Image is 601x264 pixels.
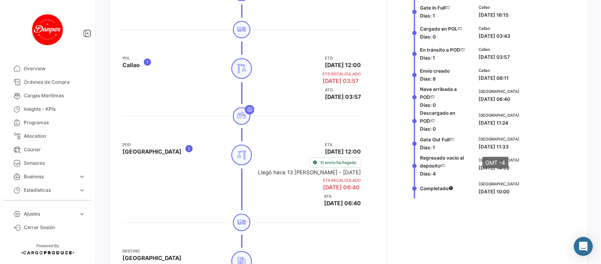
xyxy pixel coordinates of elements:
span: Allocation [24,133,86,140]
span: [DATE] 03:43 [479,33,511,39]
span: Gate In Full [420,5,446,11]
app-card-info-title: ATD [325,87,361,93]
span: [DATE] 03:57 [479,54,510,60]
small: Llegó hace 13 [PERSON_NAME] - [DATE] [258,169,361,175]
a: Sensores [6,156,89,170]
span: Gate Out Full [420,137,450,143]
span: Callao [479,25,511,31]
span: Días: 4 [420,171,436,177]
app-card-info-title: ETD [325,55,361,61]
span: [DATE] 06:40 [324,199,361,207]
span: expand_more [78,187,86,194]
span: Días: 1 [420,13,435,19]
a: Cargas Marítimas [6,89,89,102]
div: Abrir Intercom Messenger [574,237,593,256]
span: [DATE] 12:00 [325,61,361,69]
span: [DATE] 06:40 [323,184,360,191]
span: [DATE] 11:24 [479,120,509,126]
span: Días: 0 [420,34,436,40]
span: En tránsito a POD [420,47,461,53]
span: Envío creado [420,68,450,74]
span: Cerrar Sesión [24,224,86,231]
span: [DATE] 10:00 [479,189,510,195]
span: Overview [24,65,86,72]
span: Insights - KPIs [24,106,86,113]
span: [DATE] 11:33 [479,144,509,150]
app-card-info-title: POD [122,141,181,148]
span: Ajustes [24,210,75,218]
span: expand_more [78,173,86,180]
app-card-info-title: Destino [122,248,181,254]
span: Días: 8 [420,76,436,82]
a: Overview [6,62,89,75]
span: Callao [122,61,140,69]
span: Nave arribada a POD [420,86,457,100]
span: [DATE] 03:57 [325,93,361,101]
app-card-info-title: ETA Recalculado [323,177,361,183]
span: Días: 1 [420,55,435,61]
app-card-info-title: ETA [325,141,361,148]
span: [GEOGRAPHIC_DATA] [479,112,520,118]
span: Órdenes de Compra [24,79,86,86]
span: Cargas Marítimas [24,92,86,99]
span: Business [24,173,75,180]
span: [GEOGRAPHIC_DATA] [122,254,181,262]
span: [GEOGRAPHIC_DATA] [122,148,181,156]
span: [DATE] 03:57 [323,77,359,85]
span: Descargado en POD [420,110,456,124]
span: Cargado en POL [420,26,458,32]
span: Callao [479,67,509,73]
a: Allocation [6,129,89,143]
app-card-info-title: ATA [324,193,361,199]
span: Callao [479,46,510,52]
span: [DATE] 12:00 [325,148,361,156]
span: El envío ha llegado. [321,159,358,166]
app-card-info-title: ETD Recalculado [323,71,361,77]
span: Callao [479,4,509,10]
span: Estadísticas [24,187,75,194]
a: Órdenes de Compra [6,75,89,89]
span: [GEOGRAPHIC_DATA] [479,136,520,142]
span: expand_more [78,210,86,218]
span: [DATE] 08:11 [479,75,509,81]
span: [GEOGRAPHIC_DATA] [479,181,520,187]
span: Regresado vacío al depósito [420,155,464,169]
span: [DATE] 06:40 [479,96,511,102]
span: Courier [24,146,86,153]
span: [DATE] 16:15 [479,12,509,18]
span: Completado [420,185,449,191]
span: Días: 0 [420,126,436,132]
span: Sensores [24,160,86,167]
span: Días: 1 [420,145,435,150]
img: danper-logo.png [28,10,67,49]
span: [GEOGRAPHIC_DATA] [479,88,520,94]
app-card-info-title: POL [122,55,140,61]
span: Días: 0 [420,102,436,108]
div: GMT -4 [483,157,509,168]
a: Insights - KPIs [6,102,89,116]
span: Programas [24,119,86,126]
a: Programas [6,116,89,129]
a: Courier [6,143,89,156]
